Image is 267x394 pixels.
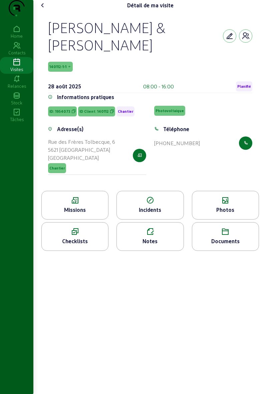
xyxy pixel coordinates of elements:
[48,146,115,154] div: 5621 [GEOGRAPHIC_DATA]
[57,93,114,101] div: Informations pratiques
[156,108,184,113] span: Photovoltaique
[143,82,174,90] div: 08:00 - 16:00
[49,166,65,170] span: Chantier
[163,125,189,133] div: Téléphone
[48,138,115,146] div: Rue des Frères Tolbecque, 6
[48,19,223,53] div: [PERSON_NAME] & [PERSON_NAME]
[42,206,108,214] div: Missions
[79,109,109,114] span: ID Client: 140112
[154,139,200,147] div: [PHONE_NUMBER]
[117,237,183,245] div: Notes
[192,237,259,245] div: Documents
[127,1,174,9] div: Détail de ma visite
[57,125,83,133] div: Adresse(s)
[118,109,133,114] span: Chantier
[42,237,108,245] div: Checklists
[49,64,66,69] span: 140112-1-1
[192,206,259,214] div: Photos
[49,109,70,114] span: ID: 1954073
[48,82,81,90] div: 28 août 2025
[117,206,183,214] div: Incidents
[237,84,251,89] span: Planifié
[48,154,115,162] div: [GEOGRAPHIC_DATA]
